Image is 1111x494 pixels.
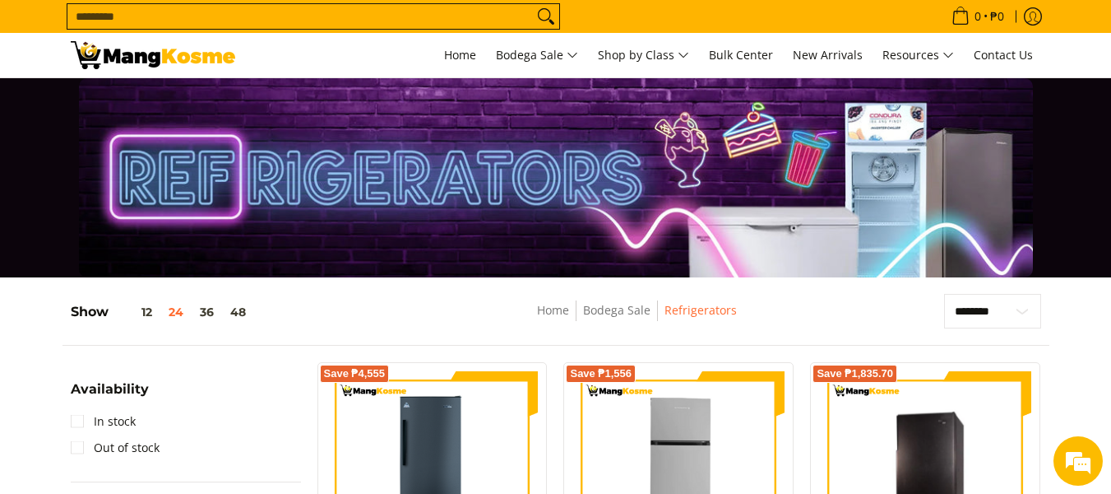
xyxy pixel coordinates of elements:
[160,305,192,319] button: 24
[947,7,1009,26] span: •
[817,369,893,379] span: Save ₱1,835.70
[109,305,160,319] button: 12
[71,435,160,461] a: Out of stock
[598,45,689,66] span: Shop by Class
[436,33,484,77] a: Home
[488,33,586,77] a: Bodega Sale
[252,33,1041,77] nav: Main Menu
[709,47,773,63] span: Bulk Center
[71,41,235,69] img: Bodega Sale Refrigerator l Mang Kosme: Home Appliances Warehouse Sale
[533,4,559,29] button: Search
[71,408,136,435] a: In stock
[537,302,569,318] a: Home
[701,33,781,77] a: Bulk Center
[496,45,578,66] span: Bodega Sale
[874,33,962,77] a: Resources
[590,33,697,77] a: Shop by Class
[71,304,254,320] h5: Show
[988,11,1007,22] span: ₱0
[444,47,476,63] span: Home
[417,301,857,338] nav: Breadcrumbs
[222,305,254,319] button: 48
[785,33,871,77] a: New Arrivals
[71,383,149,408] summary: Open
[324,369,386,379] span: Save ₱4,555
[965,33,1041,77] a: Contact Us
[882,45,954,66] span: Resources
[664,302,737,318] a: Refrigerators
[192,305,222,319] button: 36
[974,47,1033,63] span: Contact Us
[570,369,632,379] span: Save ₱1,556
[71,383,149,396] span: Availability
[583,302,650,318] a: Bodega Sale
[972,11,984,22] span: 0
[793,47,863,63] span: New Arrivals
